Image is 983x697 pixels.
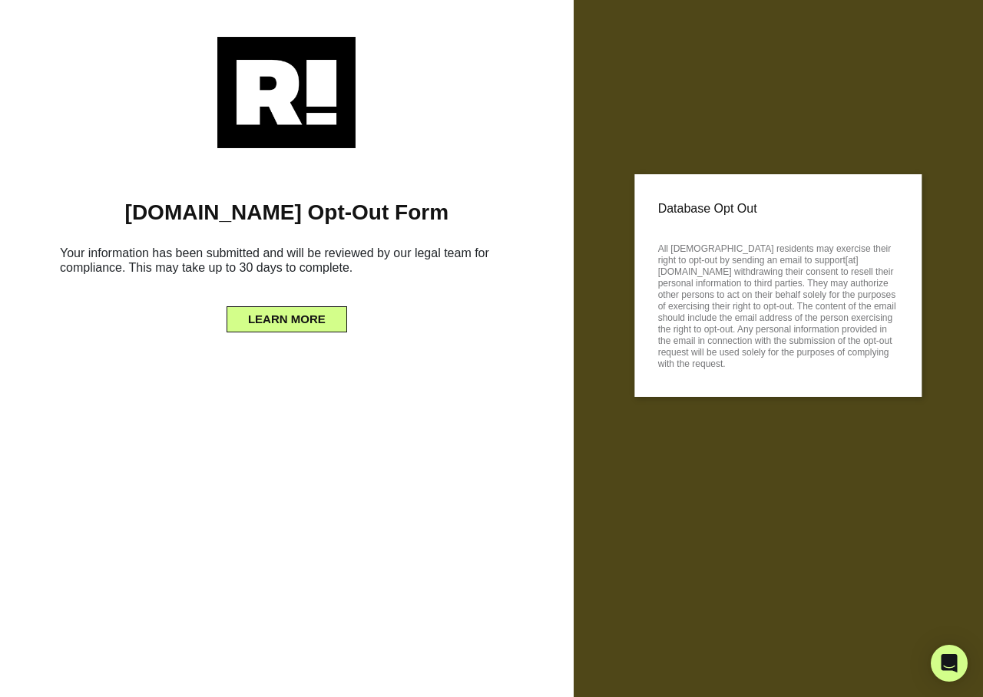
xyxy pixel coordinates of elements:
img: Retention.com [217,37,356,148]
h6: Your information has been submitted and will be reviewed by our legal team for compliance. This m... [23,239,551,287]
p: Database Opt Out [658,197,899,220]
p: All [DEMOGRAPHIC_DATA] residents may exercise their right to opt-out by sending an email to suppo... [658,239,899,370]
div: Open Intercom Messenger [931,645,968,682]
a: LEARN MORE [227,309,347,321]
button: LEARN MORE [227,306,347,332]
h1: [DOMAIN_NAME] Opt-Out Form [23,200,551,226]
